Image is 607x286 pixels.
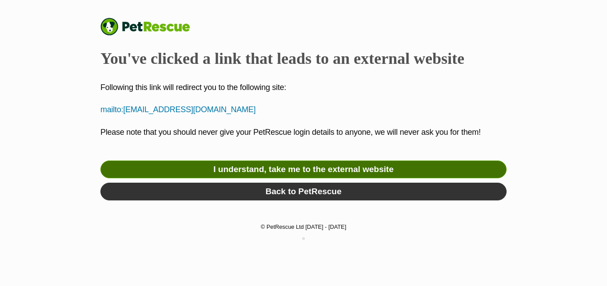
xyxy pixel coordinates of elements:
[100,49,507,68] h2: You've clicked a link that leads to an external website
[261,223,346,230] small: © PetRescue Ltd [DATE] - [DATE]
[100,104,507,116] p: mailto:[EMAIL_ADDRESS][DOMAIN_NAME]
[100,18,199,35] a: PetRescue
[100,161,507,178] a: I understand, take me to the external website
[100,82,507,94] p: Following this link will redirect you to the following site:
[100,183,507,200] a: Back to PetRescue
[100,126,507,150] p: Please note that you should never give your PetRescue login details to anyone, we will never ask ...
